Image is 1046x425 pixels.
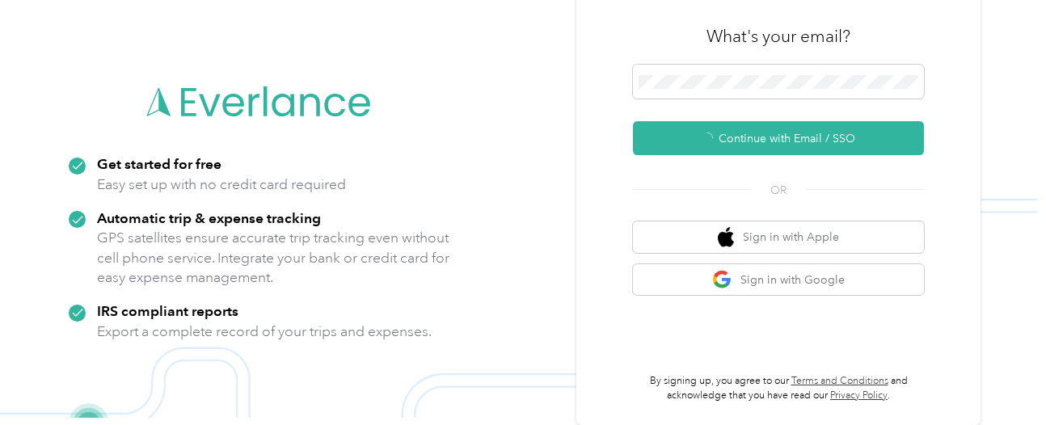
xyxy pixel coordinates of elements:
img: apple logo [718,227,734,247]
button: google logoSign in with Google [633,264,924,296]
img: google logo [712,270,732,290]
p: GPS satellites ensure accurate trip tracking even without cell phone service. Integrate your bank... [97,228,450,288]
strong: IRS compliant reports [97,302,238,319]
p: By signing up, you agree to our and acknowledge that you have read our . [633,374,924,402]
h3: What's your email? [706,25,850,48]
p: Easy set up with no credit card required [97,175,346,195]
strong: Automatic trip & expense tracking [97,209,321,226]
a: Terms and Conditions [791,375,888,387]
button: apple logoSign in with Apple [633,221,924,253]
strong: Get started for free [97,155,221,172]
span: OR [750,182,807,199]
button: Continue with Email / SSO [633,121,924,155]
a: Privacy Policy [830,389,888,402]
p: Export a complete record of your trips and expenses. [97,322,432,342]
